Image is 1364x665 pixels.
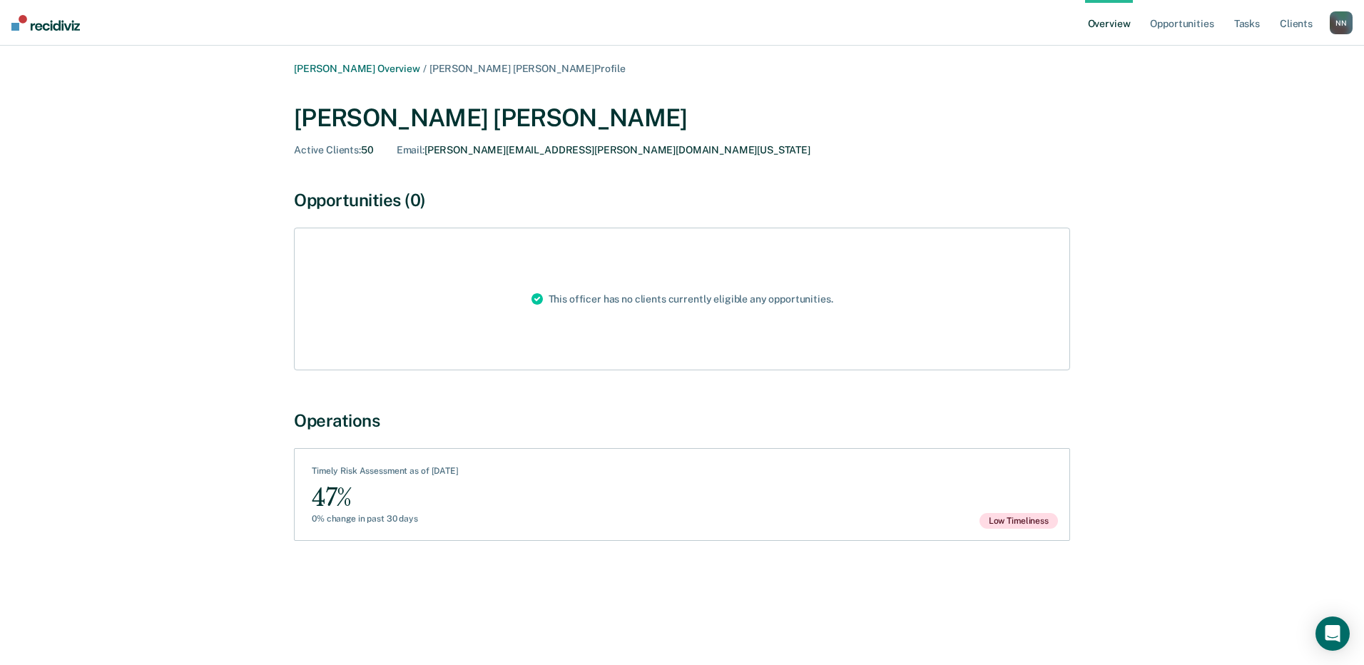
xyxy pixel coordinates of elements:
span: Low Timeliness [979,513,1058,529]
div: Opportunities (0) [294,190,1070,210]
img: Recidiviz [11,15,80,31]
div: Timely Risk Assessment as of [DATE] [312,466,459,482]
div: 0% change in past 30 days [312,514,459,524]
span: Active Clients : [294,144,361,156]
span: [PERSON_NAME] [PERSON_NAME] Profile [429,63,626,74]
div: Operations [294,410,1070,431]
a: [PERSON_NAME] Overview [294,63,420,74]
span: Email : [397,144,424,156]
div: 50 [294,144,374,156]
button: NN [1330,11,1353,34]
span: / [420,63,429,74]
div: 47% [312,482,459,514]
div: This officer has no clients currently eligible any opportunities. [520,228,845,370]
div: N N [1330,11,1353,34]
div: [PERSON_NAME][EMAIL_ADDRESS][PERSON_NAME][DOMAIN_NAME][US_STATE] [397,144,810,156]
div: [PERSON_NAME] [PERSON_NAME] [294,103,1070,133]
div: Open Intercom Messenger [1315,616,1350,651]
